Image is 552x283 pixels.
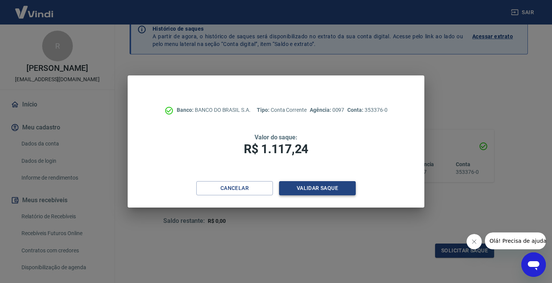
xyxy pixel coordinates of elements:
[347,106,387,114] p: 353376-0
[467,234,482,249] iframe: Fechar mensagem
[310,107,332,113] span: Agência:
[177,107,195,113] span: Banco:
[347,107,365,113] span: Conta:
[255,134,297,141] span: Valor do saque:
[257,106,307,114] p: Conta Corrente
[257,107,271,113] span: Tipo:
[177,106,251,114] p: BANCO DO BRASIL S.A.
[244,142,308,156] span: R$ 1.117,24
[485,232,546,249] iframe: Mensagem da empresa
[196,181,273,195] button: Cancelar
[521,252,546,277] iframe: Botão para abrir a janela de mensagens
[5,5,64,11] span: Olá! Precisa de ajuda?
[310,106,344,114] p: 0097
[279,181,356,195] button: Validar saque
